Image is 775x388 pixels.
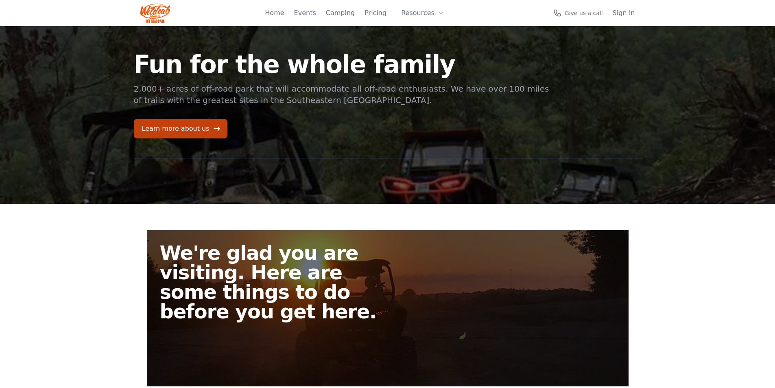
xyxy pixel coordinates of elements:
[265,8,284,18] a: Home
[326,8,355,18] a: Camping
[613,8,635,18] a: Sign In
[134,52,550,77] h1: Fun for the whole family
[365,8,386,18] a: Pricing
[140,3,171,23] img: Wildcat Logo
[565,9,603,17] span: Give us a call
[553,9,603,17] a: Give us a call
[134,83,550,106] p: 2,000+ acres of off-road park that will accommodate all off-road enthusiasts. We have over 100 mi...
[396,5,449,21] button: Resources
[134,119,227,138] a: Learn more about us
[160,243,394,321] h2: We're glad you are visiting. Here are some things to do before you get here.
[147,230,629,386] a: We're glad you are visiting. Here are some things to do before you get here.
[294,8,316,18] a: Events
